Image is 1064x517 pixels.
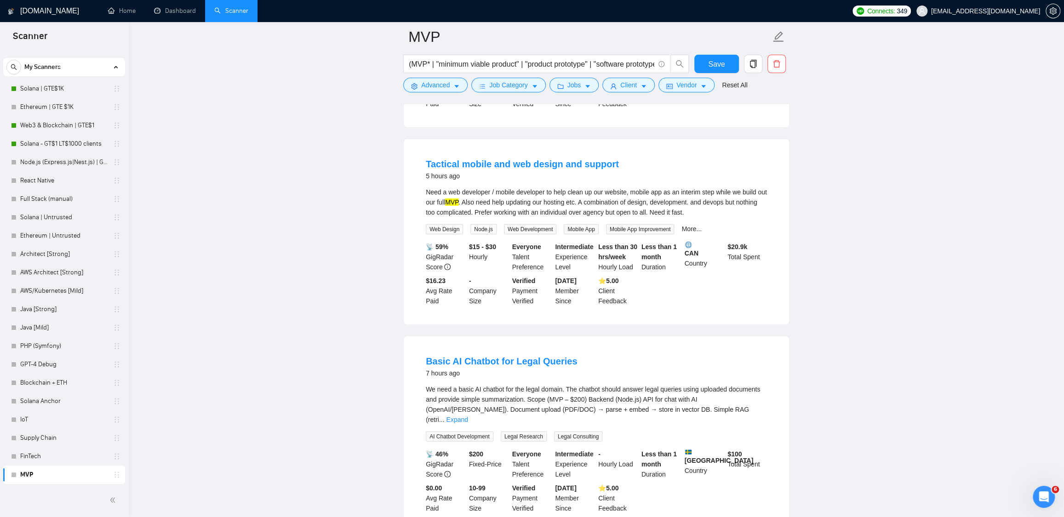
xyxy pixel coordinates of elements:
span: Scanner [6,29,55,49]
b: [DATE] [555,484,576,492]
span: holder [113,342,120,350]
b: ⭐️ 5.00 [598,277,618,284]
span: caret-down [641,83,647,90]
div: Hourly Load [596,449,640,479]
span: Web Development [504,224,557,234]
span: info-circle [444,471,451,477]
a: IoT [20,410,108,429]
span: idcard [666,83,673,90]
span: copy [744,60,762,68]
span: edit [772,31,784,43]
a: Reset All [722,80,747,90]
span: holder [113,471,120,478]
span: 6 [1052,486,1059,493]
div: Client Feedback [596,276,640,306]
span: caret-down [532,83,538,90]
div: Client Feedback [596,483,640,513]
span: AI Chatbot Development [426,432,493,442]
a: homeHome [108,7,136,15]
div: Country [683,242,726,272]
span: Legal Research [501,432,547,442]
a: Supply Chain [20,429,108,447]
button: search [670,55,689,73]
a: Solana | Untrusted [20,208,108,227]
div: Total Spent [726,449,769,479]
span: holder [113,398,120,405]
span: holder [113,269,120,276]
a: Java [Strong] [20,300,108,318]
div: Talent Preference [510,242,554,272]
b: Less than 1 month [641,243,677,261]
div: Avg Rate Paid [424,276,467,306]
b: Less than 1 month [641,450,677,468]
div: Duration [640,242,683,272]
button: idcardVendorcaret-down [658,78,715,92]
span: holder [113,379,120,386]
span: delete [768,60,785,68]
span: holder [113,434,120,442]
span: holder [113,159,120,166]
span: holder [113,195,120,203]
b: Intermediate [555,450,593,458]
span: holder [113,416,120,423]
b: $ 100 [727,450,742,458]
span: holder [113,85,120,92]
span: holder [113,214,120,221]
span: double-left [109,495,119,505]
img: 🇸🇪 [685,449,692,455]
button: folderJobscaret-down [549,78,599,92]
span: search [671,60,688,68]
span: Jobs [567,80,581,90]
div: Country [683,449,726,479]
mark: MVP [445,199,458,206]
span: info-circle [444,264,451,270]
a: PHP (Symfony) [20,337,108,355]
a: Full Stack (manual) [20,190,108,208]
div: Hourly Load [596,242,640,272]
button: copy [744,55,762,73]
a: AWS Architect [Strong] [20,263,108,282]
iframe: Intercom live chat [1033,486,1055,508]
span: Save [708,58,725,70]
div: Fixed-Price [467,449,510,479]
button: Save [694,55,739,73]
span: caret-down [584,83,591,90]
span: caret-down [453,83,460,90]
span: holder [113,232,120,239]
span: bars [479,83,486,90]
a: Tactical mobile and web design and support [426,159,619,169]
b: 📡 46% [426,450,448,458]
span: ... [439,416,445,423]
span: holder [113,306,120,313]
span: holder [113,122,120,129]
img: 🌐 [685,242,692,248]
button: barsJob Categorycaret-down [471,78,545,92]
b: - [469,277,471,284]
div: Payment Verified [510,276,554,306]
div: Need a web developer / mobile developer to help clean up our website, mobile app as an interim st... [426,187,767,217]
button: setting [1046,4,1060,18]
input: Search Freelance Jobs... [409,58,654,70]
b: [GEOGRAPHIC_DATA] [685,449,754,464]
a: Expand [446,416,468,423]
div: Member Since [553,483,596,513]
a: Architect [Strong] [20,245,108,263]
div: Company Size [467,483,510,513]
b: CAN [685,242,724,257]
img: logo [8,4,14,19]
div: 7 hours ago [426,368,577,379]
a: searchScanner [214,7,248,15]
span: Job Category [489,80,527,90]
span: user [919,8,925,14]
a: Ethereum | Untrusted [20,227,108,245]
b: $15 - $30 [469,243,496,250]
b: Intermediate [555,243,593,250]
div: Experience Level [553,449,596,479]
b: Less than 30 hrs/week [598,243,637,261]
span: holder [113,453,120,460]
div: Duration [640,449,683,479]
b: 📡 59% [426,243,448,250]
b: Verified [512,484,536,492]
span: info-circle [658,61,664,67]
a: GPT-4 Debug [20,355,108,374]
